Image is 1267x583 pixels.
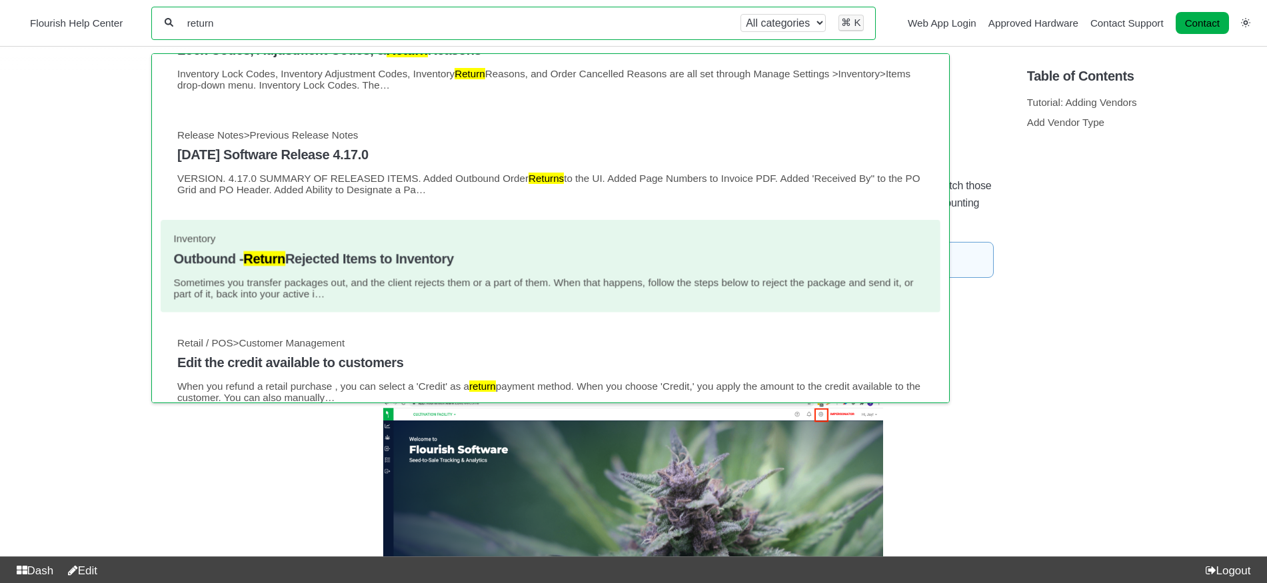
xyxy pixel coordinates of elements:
[1176,12,1229,34] a: Contact
[30,17,123,29] span: Flourish Help Center
[1090,17,1164,29] a: Contact Support navigation item
[186,17,728,29] input: Help Me With...
[11,564,53,577] a: Dash
[988,17,1078,29] a: Approved Hardware navigation item
[174,277,928,299] p: Sometimes you transfer packages out, and the client rejects them or a part of them. When that hap...
[177,147,924,163] h4: [DATE] Software Release 4.17.0
[174,233,216,244] span: Inventory
[17,14,23,32] img: Flourish Help Center Logo
[62,564,97,577] a: Edit
[177,380,924,403] p: When you refund a retail purchase , you can select a 'Credit' as a payment method. When you choos...
[177,355,924,370] h4: Edit the credit available to customers
[841,17,851,28] kbd: ⌘
[177,173,924,195] p: VERSION. 4.17.0 SUMMARY OF RELEASED ITEMS. Added Outbound Order to the UI. Added Page Numbers to ...
[174,251,928,267] h4: Outbound - Rejected Items to Inventory
[1027,117,1104,128] a: Add Vendor Type
[529,173,564,184] mark: Returns
[455,69,485,80] mark: Return
[854,17,860,28] kbd: K
[174,233,928,299] a: Inventory Outbound -ReturnRejected Items to Inventory Sometimes you transfer packages out, and th...
[244,129,250,141] span: >
[1172,14,1232,33] li: Contact desktop
[177,337,924,403] a: Retail / POS>Customer Management Edit the credit available to customers When you refund a retail ...
[1027,97,1137,108] a: Tutorial: Adding Vendors
[177,129,244,141] span: Release Notes
[233,337,239,348] span: >
[177,337,233,348] span: Retail / POS
[177,129,924,195] a: Release Notes>Previous Release Notes [DATE] Software Release 4.17.0 VERSION. 4.17.0 SUMMARY OF RE...
[177,69,924,91] p: Inventory Lock Codes, Inventory Adjustment Codes, Inventory Reasons, and Order Cancelled Reasons ...
[177,25,924,91] a: Inventory>Inventory Settings Lock Codes, Adjustment Codes, &ReturnReasons Inventory Lock Codes, I...
[1241,17,1250,28] a: Switch dark mode setting
[239,337,345,348] span: Customer Management
[469,380,496,392] mark: return
[151,53,950,403] section: Search results
[17,14,123,32] a: Flourish Help Center
[908,17,976,29] a: Web App Login navigation item
[243,251,285,266] mark: Return
[1027,69,1257,84] h5: Table of Contents
[250,129,359,141] span: Previous Release Notes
